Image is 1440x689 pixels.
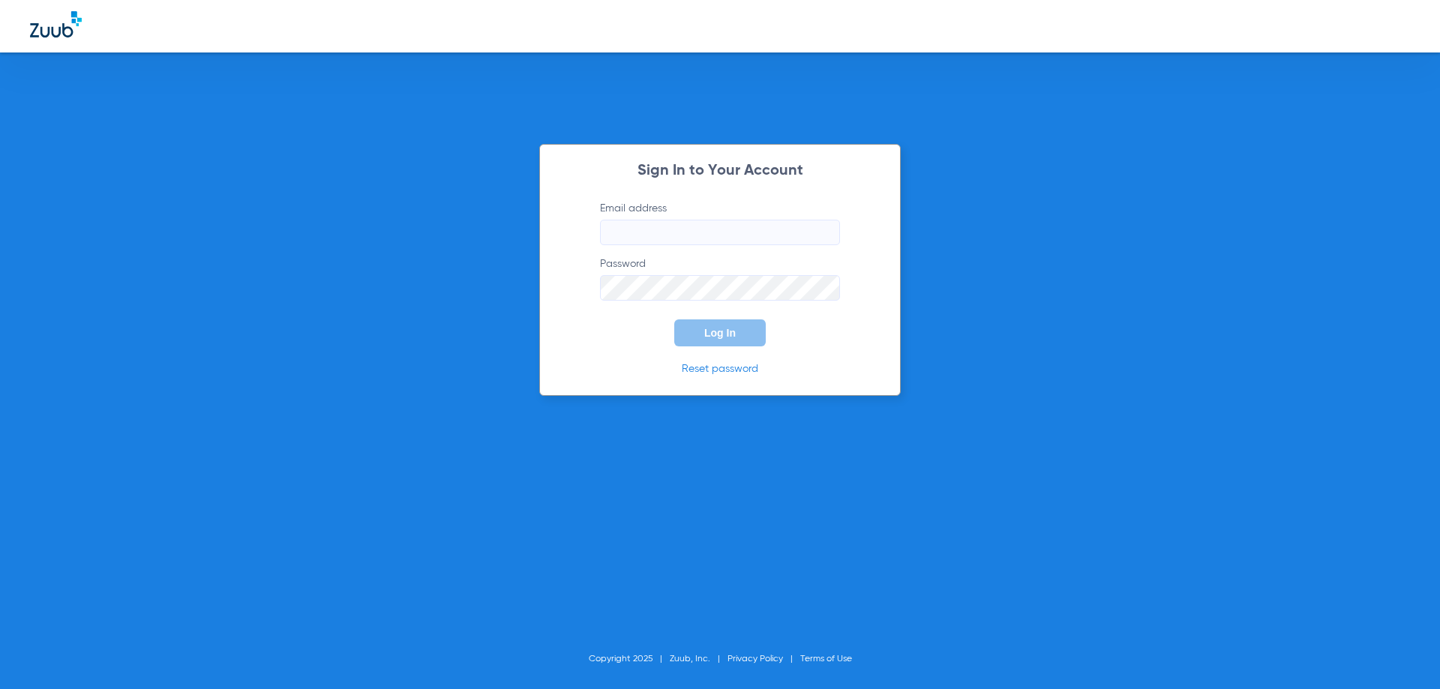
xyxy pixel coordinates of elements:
span: Log In [704,327,736,339]
input: Email address [600,220,840,245]
label: Email address [600,201,840,245]
li: Zuub, Inc. [670,652,727,667]
input: Password [600,275,840,301]
a: Reset password [682,364,758,374]
button: Log In [674,319,766,346]
a: Terms of Use [800,655,852,664]
h2: Sign In to Your Account [577,163,862,178]
li: Copyright 2025 [589,652,670,667]
img: Zuub Logo [30,11,82,37]
label: Password [600,256,840,301]
a: Privacy Policy [727,655,783,664]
